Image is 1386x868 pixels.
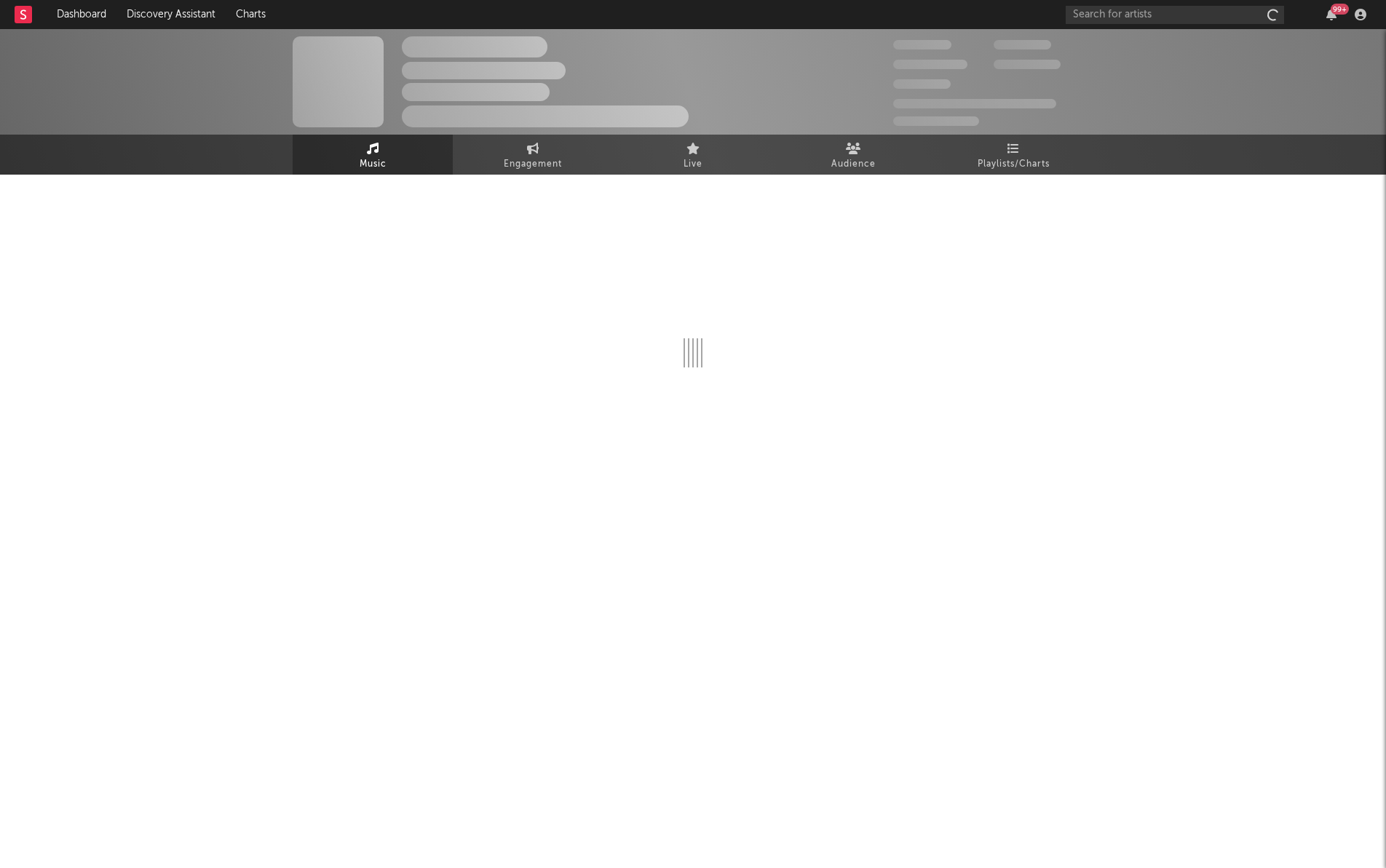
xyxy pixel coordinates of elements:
[893,116,979,126] span: Jump Score: 85.0
[293,135,453,175] a: Music
[933,135,1093,175] a: Playlists/Charts
[978,156,1050,173] span: Playlists/Charts
[893,99,1056,108] span: 50,000,000 Monthly Listeners
[1066,6,1284,24] input: Search for artists
[360,156,387,173] span: Music
[684,156,702,173] span: Live
[893,60,967,69] span: 50,000,000
[994,40,1051,49] span: 100,000
[504,156,562,173] span: Engagement
[613,135,773,175] a: Live
[1326,9,1336,20] button: 99+
[893,79,951,89] span: 100,000
[1331,4,1349,15] div: 99 +
[893,40,951,49] span: 300,000
[773,135,933,175] a: Audience
[453,135,613,175] a: Engagement
[994,60,1061,69] span: 1,000,000
[831,156,876,173] span: Audience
